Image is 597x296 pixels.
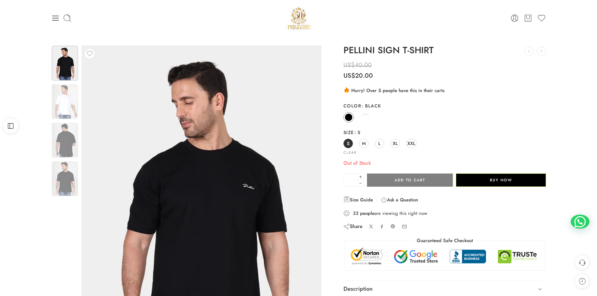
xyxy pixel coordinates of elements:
a: Email to your friends [402,224,407,229]
a: Pellini - [285,5,312,31]
a: XXL [406,139,416,148]
legend: Guaranteed Safe Checkout [414,237,476,244]
a: Cart [524,14,532,23]
a: L [375,139,384,148]
button: Buy Now [456,174,546,187]
bdi: 20.00 [343,71,373,80]
a: XL [390,139,400,148]
span: Black [361,102,381,109]
img: black [52,123,78,158]
input: Product quantity [343,174,358,187]
a: M [359,139,369,148]
span: S [347,139,349,148]
button: Add to cart [367,174,453,187]
label: Size [343,129,546,136]
span: US$ [343,60,355,70]
bdi: 40.00 [343,60,372,70]
span: XXL [407,139,415,148]
span: L [378,139,380,148]
a: Size Guide [343,196,373,204]
div: Hurry! Over 5 people have this in their carts [343,86,546,94]
a: Share on Facebook [380,224,384,229]
span: US$ [343,71,355,80]
div: are viewing this right now [343,210,546,217]
span: M [362,139,366,148]
a: Wishlist [537,14,546,23]
a: Pin on Pinterest [390,224,395,229]
span: S [354,129,361,136]
img: Trust [349,247,541,266]
span: XL [393,139,398,148]
img: black [52,161,78,196]
strong: people [360,210,374,216]
a: S [343,139,353,148]
img: black [52,84,78,119]
a: Login / Register [510,14,519,23]
p: Out of Stock [343,159,546,167]
a: Ask a Question [381,196,418,204]
img: Pellini [285,5,312,31]
label: Color [343,103,546,109]
strong: 33 [353,210,359,216]
h1: PELLINI SIGN T-SHIRT [343,45,546,55]
img: black [52,46,78,80]
a: Share on X [369,224,374,229]
a: Clear options [343,151,357,154]
div: Share [343,223,363,230]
